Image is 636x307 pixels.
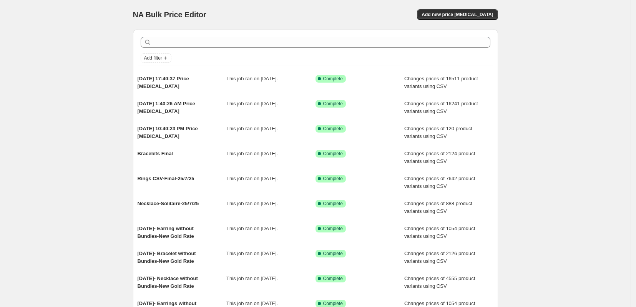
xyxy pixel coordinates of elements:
[138,275,198,289] span: [DATE]- Necklace without Bundles-New Gold Rate
[417,9,498,20] button: Add new price [MEDICAL_DATA]
[226,275,278,281] span: This job ran on [DATE].
[404,126,472,139] span: Changes prices of 120 product variants using CSV
[323,76,343,82] span: Complete
[404,201,472,214] span: Changes prices of 888 product variants using CSV
[404,101,478,114] span: Changes prices of 16241 product variants using CSV
[323,300,343,307] span: Complete
[138,201,199,206] span: Necklace-Solitaire-25/7/25
[138,251,196,264] span: [DATE]- Bracelet without Bundles-New Gold Rate
[141,53,171,63] button: Add filter
[226,176,278,181] span: This job ran on [DATE].
[226,251,278,256] span: This job ran on [DATE].
[226,126,278,131] span: This job ran on [DATE].
[138,126,198,139] span: [DATE] 10:40:23 PM Price [MEDICAL_DATA]
[133,10,206,19] span: NA Bulk Price Editor
[138,101,195,114] span: [DATE] 1:40:26 AM Price [MEDICAL_DATA]
[138,226,194,239] span: [DATE]- Earring without Bundles-New Gold Rate
[138,176,194,181] span: Rings CSV-Final-25/7/25
[226,76,278,81] span: This job ran on [DATE].
[323,176,343,182] span: Complete
[422,12,493,18] span: Add new price [MEDICAL_DATA]
[404,176,475,189] span: Changes prices of 7642 product variants using CSV
[404,251,475,264] span: Changes prices of 2126 product variants using CSV
[323,226,343,232] span: Complete
[226,226,278,231] span: This job ran on [DATE].
[404,151,475,164] span: Changes prices of 2124 product variants using CSV
[226,201,278,206] span: This job ran on [DATE].
[138,76,189,89] span: [DATE] 17:40:37 Price [MEDICAL_DATA]
[226,151,278,156] span: This job ran on [DATE].
[226,300,278,306] span: This job ran on [DATE].
[404,226,475,239] span: Changes prices of 1054 product variants using CSV
[404,275,475,289] span: Changes prices of 4555 product variants using CSV
[323,151,343,157] span: Complete
[404,76,478,89] span: Changes prices of 16511 product variants using CSV
[226,101,278,106] span: This job ran on [DATE].
[323,126,343,132] span: Complete
[144,55,162,61] span: Add filter
[323,101,343,107] span: Complete
[323,251,343,257] span: Complete
[323,201,343,207] span: Complete
[323,275,343,282] span: Complete
[138,151,173,156] span: Bracelets Final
